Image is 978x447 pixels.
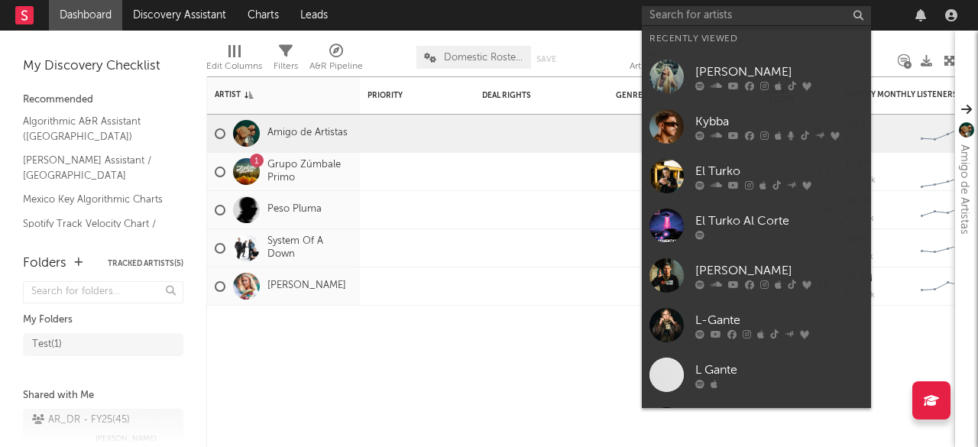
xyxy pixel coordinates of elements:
a: [PERSON_NAME] [642,52,871,102]
a: [PERSON_NAME] [267,280,346,293]
a: Mexico Key Algorithmic Charts [23,191,168,208]
a: El Turko Al Corte [642,201,871,251]
input: Search for artists [642,6,871,25]
a: Peso Pluma [267,203,322,216]
div: Edit Columns [206,38,262,83]
a: [PERSON_NAME] Assistant / [GEOGRAPHIC_DATA] [23,152,168,183]
span: Domestic Roster Review - Priority [444,53,523,63]
div: Deal Rights [482,91,562,100]
div: Folders [23,254,66,273]
div: A&R Pipeline [309,57,363,76]
div: Spotify Monthly Listeners [845,90,960,99]
div: Recommended [23,91,183,109]
a: Algorithmic A&R Assistant ([GEOGRAPHIC_DATA]) [23,113,168,144]
a: Kybba [642,102,871,151]
div: Recently Viewed [649,30,863,48]
div: El Turko Al Corte [695,212,863,230]
div: [PERSON_NAME] [695,261,863,280]
div: L Gante [695,361,863,379]
div: [PERSON_NAME] [695,63,863,81]
div: El Turko [695,162,863,180]
button: Save [536,55,556,63]
a: Spotify Track Velocity Chart / MX [23,215,168,247]
a: Test(1) [23,333,183,356]
a: [PERSON_NAME] [642,251,871,300]
div: Filters [274,38,298,83]
div: Genres [616,91,715,100]
button: Tracked Artists(5) [108,260,183,267]
a: Amigo de Artistas [267,127,348,140]
div: AR_DR - FY25 ( 45 ) [32,411,130,429]
div: My Discovery Checklist [23,57,183,76]
div: Filters [274,57,298,76]
div: Shared with Me [23,387,183,405]
div: Artist (Artist) [630,57,678,76]
div: A&R Pipeline [309,38,363,83]
a: El Turko [642,151,871,201]
div: Artist (Artist) [630,38,678,83]
div: Artist [215,90,329,99]
div: Kybba [695,112,863,131]
a: System Of A Down [267,235,352,261]
div: Priority [368,91,429,100]
div: L-Gante [695,311,863,329]
a: Grupo Zúmbale Primo [267,159,352,185]
div: Test ( 1 ) [32,335,62,354]
a: L-Gante [642,300,871,350]
div: Amigo de Artistas [955,144,973,235]
a: L Gante [642,350,871,400]
div: Edit Columns [206,57,262,76]
input: Search for folders... [23,281,183,303]
div: My Folders [23,311,183,329]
